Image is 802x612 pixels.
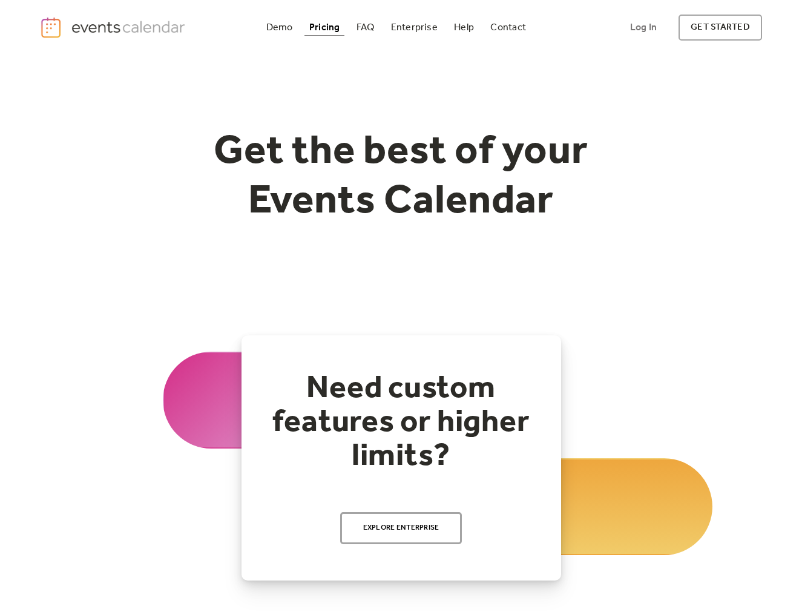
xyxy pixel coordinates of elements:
[618,15,669,41] a: Log In
[266,24,293,31] div: Demo
[352,19,380,36] a: FAQ
[386,19,442,36] a: Enterprise
[449,19,479,36] a: Help
[340,512,462,544] a: Explore Enterprise
[454,24,474,31] div: Help
[169,128,634,226] h1: Get the best of your Events Calendar
[490,24,526,31] div: Contact
[391,24,438,31] div: Enterprise
[357,24,375,31] div: FAQ
[485,19,531,36] a: Contact
[261,19,298,36] a: Demo
[266,372,537,473] h2: Need custom features or higher limits?
[309,24,340,31] div: Pricing
[679,15,761,41] a: get started
[304,19,345,36] a: Pricing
